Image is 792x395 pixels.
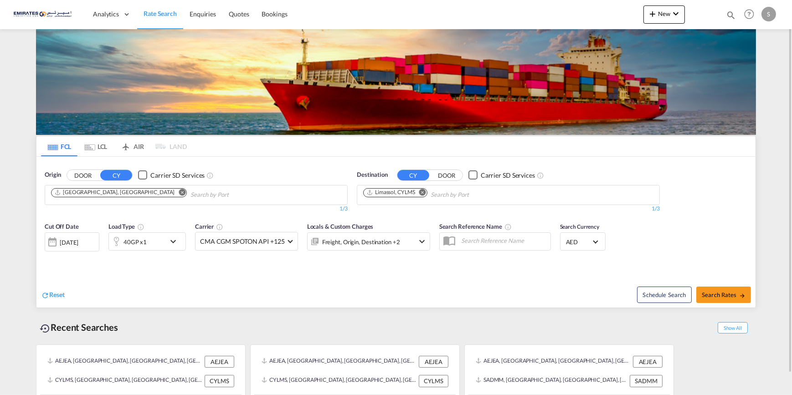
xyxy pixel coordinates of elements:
img: c67187802a5a11ec94275b5db69a26e6.png [14,4,75,25]
span: Search Rates [702,291,746,298]
md-tab-item: FCL [41,136,77,156]
md-checkbox: Checkbox No Ink [138,170,205,180]
div: 40GP x1 [123,236,147,248]
span: Load Type [108,223,144,230]
span: Origin [45,170,61,180]
button: Note: By default Schedule search will only considerorigin ports, destination ports and cut off da... [637,287,692,303]
div: icon-refreshReset [41,290,65,300]
div: AEJEA [419,356,448,368]
button: Remove [173,189,186,198]
span: Search Reference Name [439,223,512,230]
span: Cut Off Date [45,223,79,230]
div: Limassol, CYLMS [366,189,415,196]
md-icon: Unchecked: Search for CY (Container Yard) services for all selected carriers.Checked : Search for... [537,172,544,179]
div: 1/3 [357,205,660,213]
button: Remove [413,189,427,198]
span: Locals & Custom Charges [307,223,374,230]
div: AEJEA [633,356,663,368]
md-tab-item: LCL [77,136,114,156]
div: AEJEA, Jebel Ali, United Arab Emirates, Middle East, Middle East [262,356,417,368]
md-icon: Your search will be saved by the below given name [504,223,512,231]
input: Search Reference Name [457,234,550,247]
div: icon-magnify [726,10,736,24]
span: Reset [49,291,65,298]
div: AEJEA, Jebel Ali, United Arab Emirates, Middle East, Middle East [476,356,631,368]
span: Destination [357,170,388,180]
button: DOOR [67,170,99,180]
span: Search Currency [560,223,600,230]
md-datepicker: Select [45,251,51,263]
div: 1/3 [45,205,348,213]
div: Press delete to remove this chip. [366,189,417,196]
md-icon: icon-backup-restore [40,323,51,334]
div: AEJEA [205,356,234,368]
div: Help [741,6,761,23]
button: Search Ratesicon-arrow-right [696,287,751,303]
div: CYLMS, Limassol, Cyprus, Southern Europe, Europe [262,375,417,387]
md-icon: icon-information-outline [137,223,144,231]
button: CY [100,170,132,180]
md-icon: icon-arrow-right [739,292,746,299]
div: S [761,7,776,21]
md-tab-item: AIR [114,136,150,156]
md-icon: The selected Trucker/Carrierwill be displayed in the rate results If the rates are from another f... [216,223,223,231]
div: Recent Searches [36,317,122,338]
div: CYLMS [419,375,448,387]
span: Carrier [195,223,223,230]
span: Rate Search [144,10,177,17]
img: LCL+%26+FCL+BACKGROUND.png [36,29,756,135]
div: OriginDOOR CY Checkbox No InkUnchecked: Search for CY (Container Yard) services for all selected ... [36,157,756,308]
md-icon: icon-magnify [726,10,736,20]
md-checkbox: Checkbox No Ink [468,170,535,180]
span: Bookings [262,10,288,18]
md-select: Select Currency: د.إ AEDUnited Arab Emirates Dirham [565,235,601,248]
span: Enquiries [190,10,216,18]
div: 40GP x1icon-chevron-down [108,232,186,251]
div: [DATE] [60,238,78,246]
div: Carrier SD Services [481,171,535,180]
md-icon: icon-chevron-down [670,8,681,19]
div: Carrier SD Services [150,171,205,180]
div: SADMM [630,375,663,387]
md-icon: icon-chevron-down [168,236,183,247]
span: Analytics [93,10,119,19]
span: AED [566,238,591,246]
div: CYLMS [205,375,234,387]
md-icon: Unchecked: Search for CY (Container Yard) services for all selected carriers.Checked : Search for... [206,172,214,179]
span: Help [741,6,757,22]
md-icon: icon-plus 400-fg [647,8,658,19]
input: Chips input. [190,188,277,202]
div: Freight Origin Destination Destination Custom Factory Stuffing [322,236,400,248]
md-icon: icon-airplane [120,141,131,148]
button: icon-plus 400-fgNewicon-chevron-down [643,5,685,24]
button: CY [397,170,429,180]
span: Quotes [229,10,249,18]
input: Chips input. [431,188,518,202]
md-icon: icon-chevron-down [417,236,427,247]
button: DOOR [431,170,463,180]
div: CYLMS, Limassol, Cyprus, Southern Europe, Europe [47,375,202,387]
div: SADMM, Ad Dammam, Saudi Arabia, Middle East, Middle East [476,375,627,387]
div: [DATE] [45,232,99,251]
span: CMA CGM SPOTON API +125 [200,237,285,246]
md-chips-wrap: Chips container. Use arrow keys to select chips. [50,185,281,202]
div: Freight Origin Destination Destination Custom Factory Stuffingicon-chevron-down [307,232,430,251]
md-icon: icon-refresh [41,291,49,299]
div: Jebel Ali, AEJEA [54,189,175,196]
md-pagination-wrapper: Use the left and right arrow keys to navigate between tabs [41,136,187,156]
div: AEJEA, Jebel Ali, United Arab Emirates, Middle East, Middle East [47,356,202,368]
md-chips-wrap: Chips container. Use arrow keys to select chips. [362,185,521,202]
span: Show All [718,322,748,333]
div: Press delete to remove this chip. [54,189,176,196]
span: New [647,10,681,17]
